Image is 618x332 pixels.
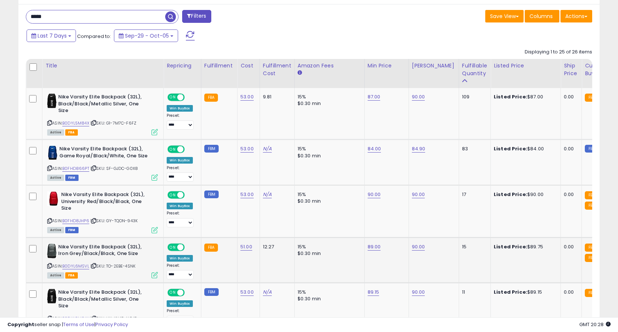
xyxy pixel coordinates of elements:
[298,146,359,152] div: 15%
[368,93,381,101] a: 87.00
[65,227,79,233] span: FBM
[184,146,195,153] span: OFF
[167,255,193,262] div: Win BuyBox
[65,175,79,181] span: FBM
[47,175,64,181] span: All listings currently available for purchase on Amazon
[184,244,195,250] span: OFF
[298,94,359,100] div: 15%
[263,94,289,100] div: 9.81
[47,129,64,136] span: All listings currently available for purchase on Amazon
[204,62,234,70] div: Fulfillment
[240,93,254,101] a: 53.00
[62,120,89,126] a: B0DYL5M84X
[168,94,177,101] span: ON
[204,191,219,198] small: FBM
[494,289,555,296] div: $89.15
[564,289,576,296] div: 0.00
[182,10,211,23] button: Filters
[240,243,252,251] a: 51.00
[168,146,177,153] span: ON
[240,289,254,296] a: 53.00
[412,62,456,70] div: [PERSON_NAME]
[485,10,524,22] button: Save View
[167,300,193,307] div: Win BuyBox
[298,191,359,198] div: 15%
[7,321,34,328] strong: Copyright
[167,211,195,227] div: Preset:
[585,191,598,199] small: FBA
[167,157,193,164] div: Win BuyBox
[204,94,218,102] small: FBA
[298,100,359,107] div: $0.30 min
[125,32,169,39] span: Sep-29 - Oct-05
[462,94,485,100] div: 109
[462,244,485,250] div: 15
[47,272,64,279] span: All listings currently available for purchase on Amazon
[204,288,219,296] small: FBM
[494,146,555,152] div: $84.00
[298,62,361,70] div: Amazon Fees
[167,308,195,325] div: Preset:
[167,165,195,182] div: Preset:
[564,94,576,100] div: 0.00
[47,244,56,258] img: 31WociXvFXL._SL40_.jpg
[298,250,359,257] div: $0.30 min
[90,165,138,171] span: | SKU: SF-GJDC-G0X8
[47,289,56,304] img: 31tbBEhpMnL._SL40_.jpg
[240,62,257,70] div: Cost
[263,62,291,77] div: Fulfillment Cost
[240,145,254,153] a: 53.00
[240,191,254,198] a: 53.00
[47,191,59,206] img: 31eQuGfwWxL._SL40_.jpg
[298,244,359,250] div: 15%
[412,93,425,101] a: 90.00
[564,146,576,152] div: 0.00
[204,244,218,252] small: FBA
[65,129,78,136] span: FBA
[167,203,193,209] div: Win BuyBox
[77,33,111,40] span: Compared to:
[585,94,598,102] small: FBA
[62,165,89,172] a: B0FHD866PT
[298,296,359,302] div: $0.30 min
[90,120,136,126] span: | SKU: G1-7M7C-F6FZ
[494,94,555,100] div: $87.00
[462,146,485,152] div: 83
[65,272,78,279] span: FBA
[530,13,553,20] span: Columns
[27,29,76,42] button: Last 7 Days
[204,145,219,153] small: FBM
[298,153,359,159] div: $0.30 min
[263,145,272,153] a: N/A
[58,289,148,311] b: Nike Varsity Elite Backpack (32L), Black/Black/Metallic Silver, One Size
[462,62,487,77] div: Fulfillable Quantity
[564,191,576,198] div: 0.00
[47,227,64,233] span: All listings currently available for purchase on Amazon
[167,62,198,70] div: Repricing
[96,321,128,328] a: Privacy Policy
[494,62,558,70] div: Listed Price
[167,113,195,130] div: Preset:
[525,49,592,56] div: Displaying 1 to 25 of 26 items
[63,321,94,328] a: Terms of Use
[494,244,555,250] div: $89.75
[585,145,599,153] small: FBM
[168,290,177,296] span: ON
[560,10,592,22] button: Actions
[47,244,158,278] div: ASIN:
[38,32,67,39] span: Last 7 Days
[90,263,135,269] span: | SKU: TO-2EBE-4SNK
[62,263,89,269] a: B0DYL6MSVL
[564,62,579,77] div: Ship Price
[494,145,527,152] b: Listed Price:
[494,191,527,198] b: Listed Price:
[585,289,598,297] small: FBA
[168,244,177,250] span: ON
[494,243,527,250] b: Listed Price:
[7,321,128,328] div: seller snap | |
[494,93,527,100] b: Listed Price:
[263,244,289,250] div: 12.27
[263,191,272,198] a: N/A
[462,191,485,198] div: 17
[412,191,425,198] a: 90.00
